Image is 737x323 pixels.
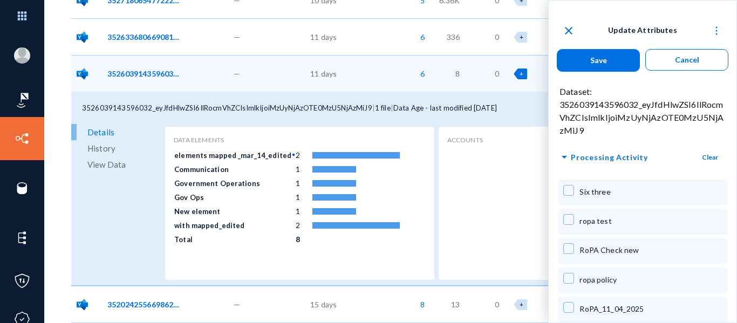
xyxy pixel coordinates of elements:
[520,33,523,40] span: +
[107,31,180,43] span: 3526336806690816_2585412853760_eyJfdHlwZSI6IlRocmVhZCIsImlkIjoiMzUyNjMzNjgwNjY5MDgxNiJ9
[310,299,337,310] span: 15 days
[174,135,425,145] div: Data Elements
[174,162,295,175] td: Communication
[174,232,295,245] td: Total
[393,104,497,112] span: Data Age - last modified [DATE]
[14,130,30,147] img: icon-inventory.svg
[455,68,460,79] span: 8
[310,68,337,79] span: 11 days
[14,273,30,289] img: icon-policies.svg
[520,301,523,308] span: +
[234,31,240,43] span: —
[82,104,372,112] span: 3526039143596032_eyJfdHlwZSI6IlRocmVhZCIsImlkIjoiMzUyNjAzOTE0MzU5NjAzMiJ9
[77,31,88,43] img: yammer.svg
[451,299,460,310] span: 13
[295,232,312,246] td: 8
[107,299,180,310] span: 3520242556698624_eyJfdHlwZSI6IlRocmVhZCIsImlkIjoiMzUyMDI0MjU1NjY5ODYyNCJ9
[14,47,30,64] img: blank-profile-picture.png
[391,104,393,112] span: |
[415,31,425,43] span: 6
[14,230,30,246] img: icon-elements.svg
[295,218,312,232] td: 2
[174,218,295,231] td: with mapped_edited
[415,68,425,79] span: 6
[87,156,126,173] span: View Data
[6,4,38,28] img: app launcher
[375,104,391,112] span: 1 file
[234,68,240,79] span: —
[87,124,114,140] span: Details
[495,68,499,79] span: 0
[447,135,699,145] div: accounts
[295,204,312,218] td: 1
[295,176,312,190] td: 1
[295,148,312,162] td: 2
[71,156,162,173] a: View Data
[447,31,460,43] span: 336
[107,68,180,79] span: 3526039143596032_eyJfdHlwZSI6IlRocmVhZCIsImlkIjoiMzUyNjAzOTE0MzU5NjAzMiJ9
[495,299,499,310] span: 0
[295,190,312,204] td: 1
[174,148,295,161] td: elements mapped _mar_14_edited
[14,180,30,196] img: icon-sources.svg
[77,68,88,80] img: yammer.svg
[295,162,312,176] td: 1
[77,299,88,311] img: yammer.svg
[415,299,425,310] span: 8
[71,124,162,140] a: Details
[174,176,295,189] td: Government Operations
[174,190,295,203] td: Gov Ops
[174,204,295,217] td: New element
[520,70,523,77] span: +
[372,104,375,112] span: |
[310,31,337,43] span: 11 days
[71,140,162,156] a: History
[234,299,240,310] span: —
[495,31,499,43] span: 0
[87,140,115,156] span: History
[14,92,30,108] img: icon-risk-sonar.svg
